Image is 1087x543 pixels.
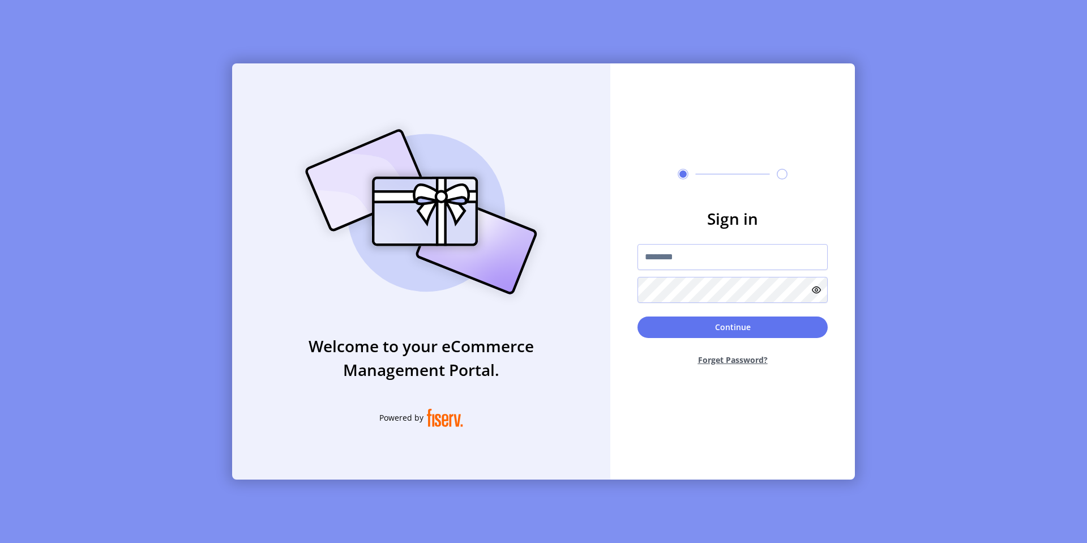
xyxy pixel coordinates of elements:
h3: Sign in [637,207,828,230]
button: Forget Password? [637,345,828,375]
button: Continue [637,317,828,338]
span: Powered by [379,412,423,424]
h3: Welcome to your eCommerce Management Portal. [232,334,610,382]
img: card_Illustration.svg [288,117,554,307]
